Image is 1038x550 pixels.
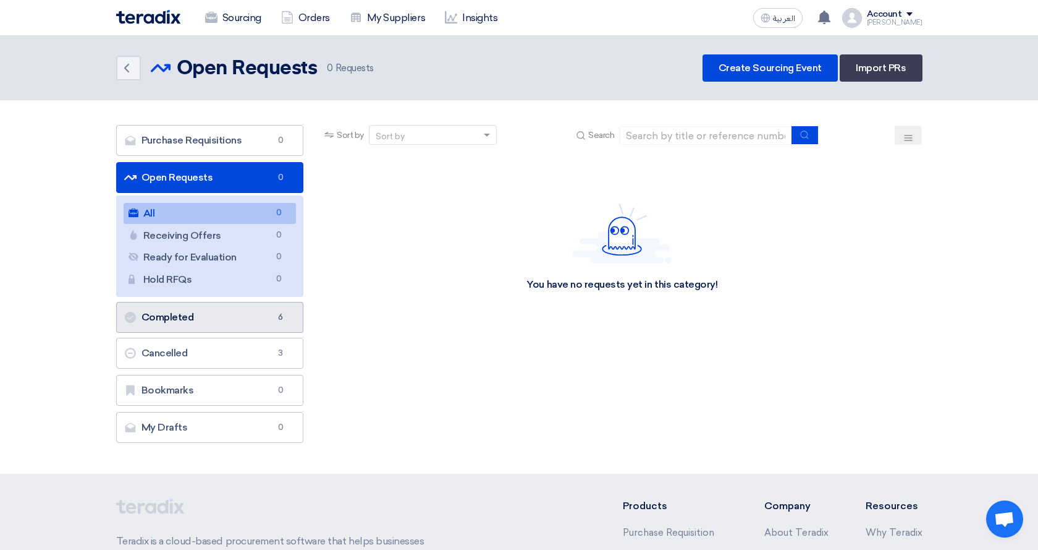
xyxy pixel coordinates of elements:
li: Resources [866,499,922,513]
span: Requests [327,61,374,75]
span: 3 [273,347,288,359]
a: Ready for Evaluation [124,247,297,268]
a: Completed6 [116,302,304,333]
span: 0 [271,273,286,286]
span: 0 [271,229,286,242]
img: profile_test.png [842,8,862,28]
div: You have no requests yet in this category! [526,278,717,291]
span: 0 [273,134,288,147]
li: Company [764,499,829,513]
span: العربية [773,14,795,23]
a: Import PRs [840,54,922,82]
li: Products [623,499,727,513]
a: Sourcing [195,4,271,32]
a: Hold RFQs [124,269,297,290]
h2: Open Requests [177,56,318,81]
span: 0 [271,251,286,264]
div: Sort by [376,130,405,143]
input: Search by title or reference number [619,126,792,145]
span: 0 [273,421,288,434]
span: 6 [273,311,288,324]
a: Open Requests0 [116,162,304,193]
a: My Drafts0 [116,412,304,443]
span: 0 [327,62,333,74]
a: Bookmarks0 [116,375,304,406]
button: العربية [753,8,803,28]
a: Create Sourcing Event [703,54,838,82]
span: Sort by [337,129,364,142]
span: 0 [273,384,288,397]
a: Insights [435,4,507,32]
div: [PERSON_NAME] [867,19,922,26]
a: My Suppliers [340,4,435,32]
a: Cancelled3 [116,338,304,369]
span: 0 [271,207,286,220]
a: About Teradix [764,527,829,538]
span: 0 [273,171,288,184]
a: Why Teradix [866,527,922,538]
div: Account [867,9,902,20]
a: Orders [271,4,340,32]
a: All [124,203,297,224]
a: Purchase Requisitions0 [116,125,304,156]
a: Purchase Requisition [623,527,714,538]
a: Open chat [986,501,1023,538]
img: Teradix logo [116,10,180,24]
img: Hello [573,204,672,264]
span: Search [588,129,614,142]
a: Receiving Offers [124,225,297,246]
